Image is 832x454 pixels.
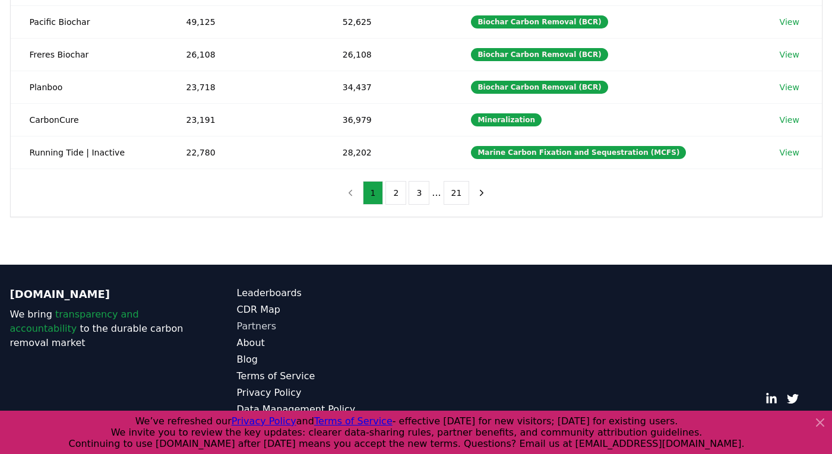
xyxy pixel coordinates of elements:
button: 21 [444,181,470,205]
div: Biochar Carbon Removal (BCR) [471,15,608,28]
td: Pacific Biochar [11,5,167,38]
td: 36,979 [324,103,453,136]
td: 28,202 [324,136,453,169]
a: View [780,49,799,61]
div: Biochar Carbon Removal (BCR) [471,81,608,94]
a: View [780,147,799,158]
td: Planboo [11,71,167,103]
li: ... [432,186,441,200]
a: Data Management Policy [237,402,416,417]
td: CarbonCure [11,103,167,136]
div: Mineralization [471,113,542,126]
div: Marine Carbon Fixation and Sequestration (MCFS) [471,146,686,159]
td: 23,191 [167,103,324,136]
td: 49,125 [167,5,324,38]
td: 34,437 [324,71,453,103]
td: 22,780 [167,136,324,169]
a: Leaderboards [237,286,416,300]
a: Partners [237,319,416,334]
a: View [780,16,799,28]
a: Terms of Service [237,369,416,383]
a: About [237,336,416,350]
button: 2 [385,181,406,205]
p: We bring to the durable carbon removal market [10,307,189,350]
a: View [780,114,799,126]
td: 52,625 [324,5,453,38]
span: transparency and accountability [10,309,139,334]
a: CDR Map [237,303,416,317]
button: 3 [409,181,429,205]
button: next page [472,181,492,205]
a: LinkedIn [765,393,777,405]
td: 26,108 [324,38,453,71]
a: Blog [237,353,416,367]
div: Biochar Carbon Removal (BCR) [471,48,608,61]
p: [DOMAIN_NAME] [10,286,189,303]
td: 23,718 [167,71,324,103]
a: Twitter [787,393,799,405]
a: Privacy Policy [237,386,416,400]
td: Freres Biochar [11,38,167,71]
button: 1 [363,181,384,205]
a: View [780,81,799,93]
td: 26,108 [167,38,324,71]
td: Running Tide | Inactive [11,136,167,169]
